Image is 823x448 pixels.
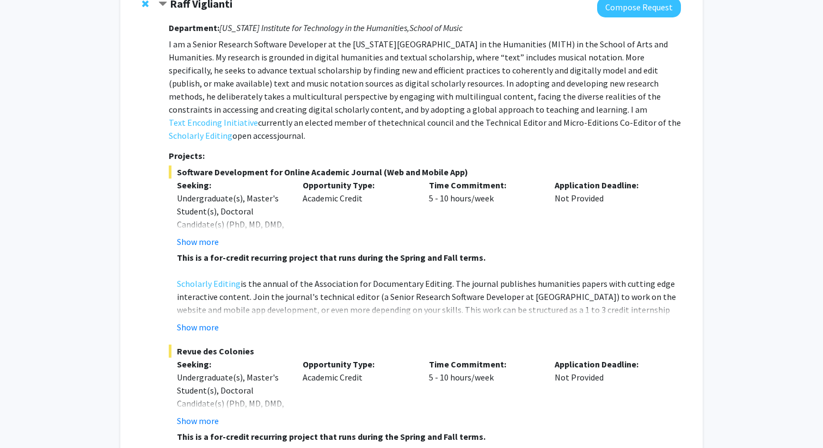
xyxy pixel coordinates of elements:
[177,179,287,192] p: Seeking:
[177,431,486,442] strong: This is a for-credit recurring project that runs during the Spring and Fall terms.
[177,321,219,334] button: Show more
[303,179,413,192] p: Opportunity Type:
[421,358,547,427] div: 5 - 10 hours/week
[555,179,665,192] p: Application Deadline:
[421,179,547,248] div: 5 - 10 hours/week
[8,399,46,440] iframe: Chat
[294,179,421,248] div: Academic Credit
[546,179,673,248] div: Not Provided
[177,252,486,263] strong: This is a for-credit recurring project that runs during the Spring and Fall terms.
[177,371,287,423] div: Undergraduate(s), Master's Student(s), Doctoral Candidate(s) (PhD, MD, DMD, PharmD, etc.)
[219,22,409,33] i: [US_STATE] Institute for Technology in the Humanities,
[294,358,421,427] div: Academic Credit
[169,345,681,358] span: Revue des Colonies
[429,179,539,192] p: Time Commitment:
[177,192,287,244] div: Undergraduate(s), Master's Student(s), Doctoral Candidate(s) (PhD, MD, DMD, PharmD, etc.)
[177,277,241,290] a: Scholarly Editing
[429,358,539,371] p: Time Commitment:
[177,414,219,427] button: Show more
[169,38,681,142] p: I am a Senior Research Software Developer at the [US_STATE][GEOGRAPHIC_DATA] in the Humanities (M...
[177,358,287,371] p: Seeking:
[169,150,205,161] strong: Projects:
[177,235,219,248] button: Show more
[303,358,413,371] p: Opportunity Type:
[169,116,258,129] a: Text Encoding Initiative
[177,277,681,355] p: is the annual of the Association for Documentary Editing. The journal publishes humanities papers...
[555,358,665,371] p: Application Deadline:
[169,22,219,33] strong: Department:
[169,165,681,179] span: Software Development for Online Academic Journal (Web and Mobile App)
[409,22,463,33] i: School of Music
[546,358,673,427] div: Not Provided
[169,129,232,142] a: Scholarly Editing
